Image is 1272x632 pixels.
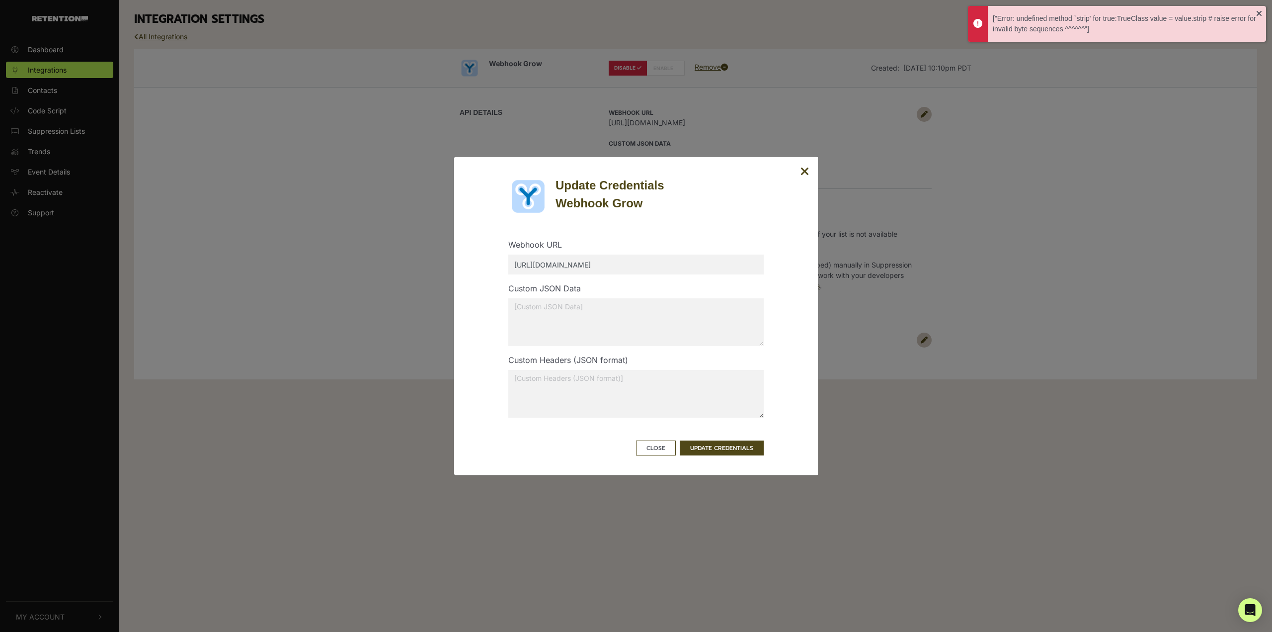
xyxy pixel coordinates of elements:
img: Webhook Grow [508,177,548,216]
strong: Webhook Grow [556,196,643,210]
input: [Webhook URL] [508,255,764,274]
label: Custom JSON Data [508,282,581,294]
label: Custom Headers (JSON format) [508,354,628,366]
button: Close [800,166,809,178]
div: Update Credentials [556,177,764,212]
div: Open Intercom Messenger [1238,598,1262,622]
div: ["Error: undefined method `strip' for true:TrueClass value = value.strip # raise error for invali... [993,13,1256,34]
label: Webhook URL [508,239,562,251]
